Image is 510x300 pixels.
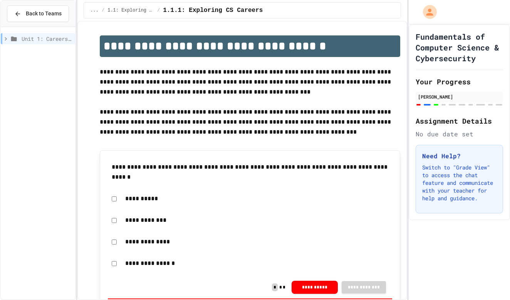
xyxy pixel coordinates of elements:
span: / [157,7,160,13]
h2: Assignment Details [416,116,503,126]
span: / [102,7,104,13]
span: ... [90,7,99,13]
button: Back to Teams [7,5,69,22]
h1: Fundamentals of Computer Science & Cybersecurity [416,31,503,64]
p: Switch to "Grade View" to access the chat feature and communicate with your teacher for help and ... [422,164,497,202]
h2: Your Progress [416,76,503,87]
span: Unit 1: Careers & Professionalism [22,35,72,43]
div: No due date set [416,129,503,139]
div: My Account [415,3,439,21]
h3: Need Help? [422,151,497,161]
span: 1.1: Exploring CS Careers [107,7,154,13]
div: [PERSON_NAME] [418,93,501,100]
span: 1.1.1: Exploring CS Careers [163,6,263,15]
span: Back to Teams [26,10,62,18]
